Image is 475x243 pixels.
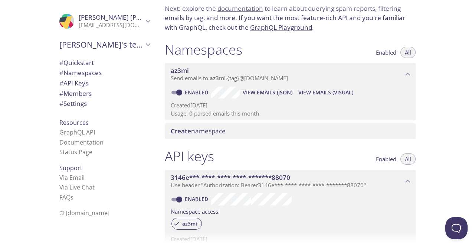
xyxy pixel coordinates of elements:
p: Usage: 0 parsed emails this month [171,110,410,117]
span: © [DOMAIN_NAME] [59,209,109,217]
a: Status Page [59,148,92,156]
h1: API keys [165,148,214,165]
span: Namespaces [59,68,102,77]
div: Zack's team [53,35,156,54]
span: Settings [59,99,87,108]
div: Zack Pennington [53,9,156,33]
span: View Emails (Visual) [298,88,353,97]
span: Resources [59,119,89,127]
h1: Namespaces [165,41,242,58]
div: Quickstart [53,58,156,68]
button: All [400,153,416,165]
a: Via Live Chat [59,183,95,191]
div: Create namespace [165,123,416,139]
span: View Emails (JSON) [243,88,292,97]
p: Next: explore the to learn about querying spam reports, filtering emails by tag, and more. If you... [165,4,416,32]
span: Support [59,164,82,172]
iframe: Help Scout Beacon - Open [445,217,468,239]
span: # [59,79,63,87]
div: az3mi namespace [165,63,416,86]
span: [PERSON_NAME]'s team [59,39,143,50]
button: View Emails (JSON) [240,87,295,98]
button: View Emails (Visual) [295,87,356,98]
button: Enabled [371,47,401,58]
p: [EMAIL_ADDRESS][DOMAIN_NAME] [79,22,143,29]
a: Enabled [184,89,211,96]
span: # [59,99,63,108]
div: az3mi [171,218,202,230]
span: s [71,193,73,201]
span: Quickstart [59,58,94,67]
a: Via Email [59,174,85,182]
label: Namespace access: [171,205,220,216]
span: # [59,89,63,98]
span: # [59,68,63,77]
div: Team Settings [53,98,156,109]
span: Members [59,89,92,98]
span: API Keys [59,79,88,87]
span: namespace [171,127,226,135]
a: Enabled [184,195,211,202]
a: Documentation [59,138,104,146]
a: GraphQL API [59,128,95,136]
span: az3mi [171,66,189,75]
span: az3mi [210,74,226,82]
div: Namespaces [53,68,156,78]
span: [PERSON_NAME] [PERSON_NAME] [79,13,180,22]
div: Members [53,88,156,99]
span: Send emails to . {tag} @[DOMAIN_NAME] [171,74,288,82]
a: documentation [217,4,263,13]
span: # [59,58,63,67]
button: All [400,47,416,58]
div: API Keys [53,78,156,88]
a: GraphQL Playground [250,23,312,32]
p: Created [DATE] [171,101,410,109]
span: az3mi [178,220,202,227]
button: Enabled [371,153,401,165]
span: Create [171,127,191,135]
a: FAQ [59,193,73,201]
